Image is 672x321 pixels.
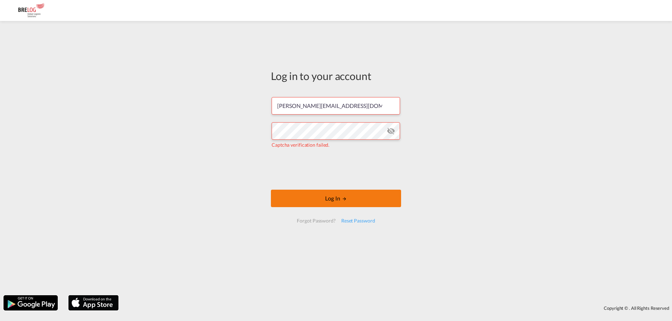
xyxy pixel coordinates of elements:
[272,97,400,115] input: Enter email/phone number
[10,3,58,19] img: daae70a0ee2511ecb27c1fb462fa6191.png
[122,302,672,314] div: Copyright © . All Rights Reserved
[283,155,389,183] iframe: reCAPTCHA
[294,214,338,227] div: Forgot Password?
[68,294,119,311] img: apple.png
[271,68,401,83] div: Log in to your account
[338,214,378,227] div: Reset Password
[271,190,401,207] button: LOGIN
[3,294,58,311] img: google.png
[272,142,329,148] span: Captcha verification failed.
[387,127,395,135] md-icon: icon-eye-off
